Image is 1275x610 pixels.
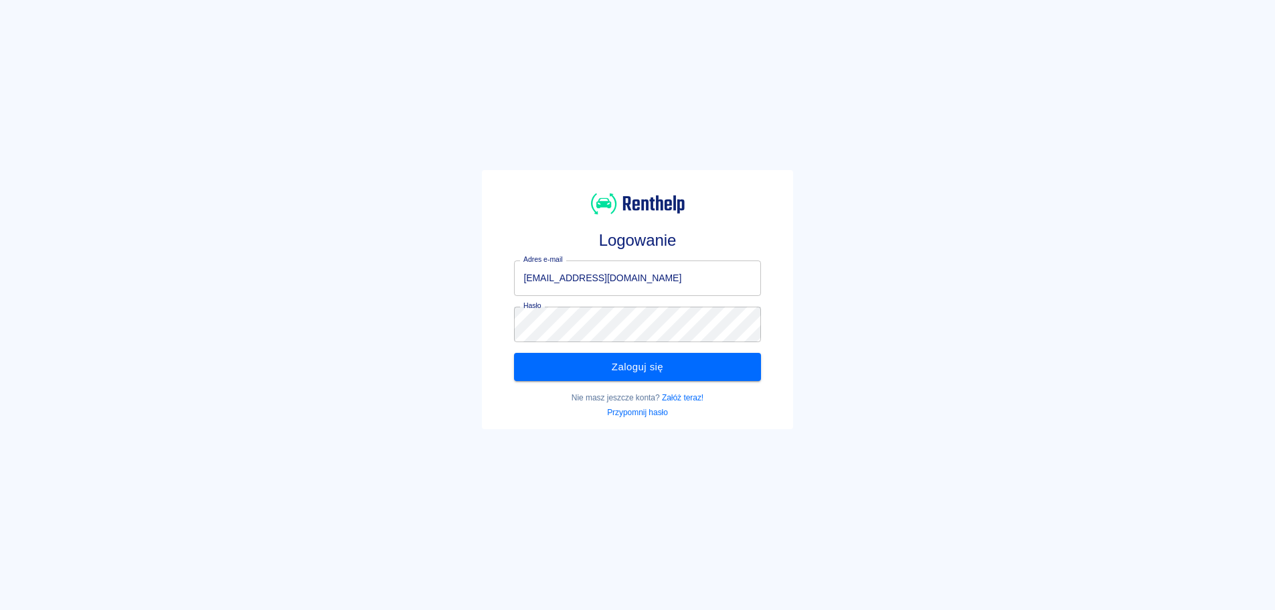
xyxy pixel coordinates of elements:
[514,231,760,250] h3: Logowanie
[514,392,760,404] p: Nie masz jeszcze konta?
[514,353,760,381] button: Zaloguj się
[523,254,562,264] label: Adres e-mail
[662,393,703,402] a: Załóż teraz!
[591,192,685,216] img: Renthelp logo
[607,408,668,417] a: Przypomnij hasło
[523,301,541,311] label: Hasło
